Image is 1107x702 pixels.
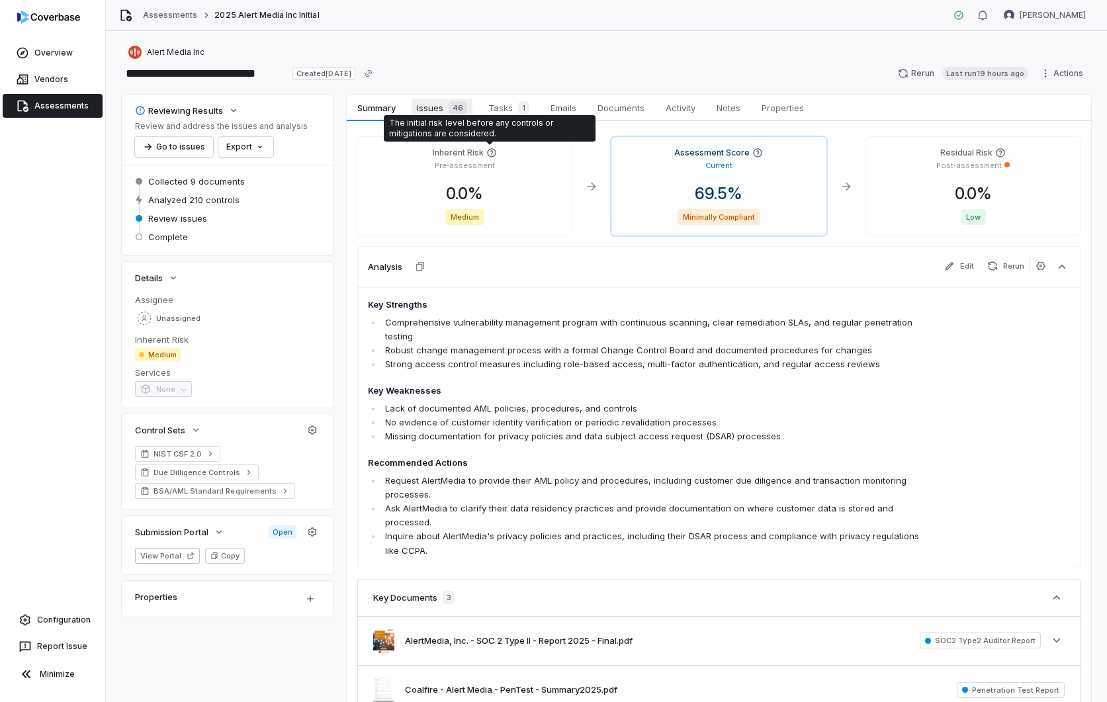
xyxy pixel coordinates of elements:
[135,105,223,116] div: Reviewing Results
[433,148,484,158] h4: Inherent Risk
[961,209,986,225] span: Low
[156,314,200,324] span: Unassigned
[269,525,296,539] span: Open
[756,99,809,116] span: Properties
[17,11,80,24] img: logo-D7KZi-bG.svg
[368,384,930,398] h4: Key Weaknesses
[352,99,400,116] span: Summary
[154,467,240,478] span: Due Dilligence Controls
[1020,10,1086,21] span: [PERSON_NAME]
[135,121,308,132] p: Review and address the issues and analysis
[382,343,930,357] li: Robust change management process with a formal Change Control Board and documented procedures for...
[955,184,992,203] span: 0.0 %
[368,457,930,470] h4: Recommended Actions
[592,99,650,116] span: Documents
[131,99,243,122] button: Reviewing Results
[982,258,1030,274] button: Rerun
[205,548,245,564] button: Copy
[445,209,484,225] span: Medium
[135,548,200,564] button: View Portal
[292,67,355,80] span: Created [DATE]
[936,161,1002,171] p: Post-assessment
[148,175,245,187] span: Collected 9 documents
[135,446,220,462] a: NIST CSF 2.0
[382,357,930,371] li: Strong access control measures including role-based access, multi-factor authentication, and regu...
[131,520,228,544] button: Submission Portal
[214,10,319,21] span: 2025 Alert Media Inc Initial
[711,99,746,116] span: Notes
[3,94,103,118] a: Assessments
[143,10,197,21] a: Assessments
[34,101,89,111] span: Assessments
[135,333,320,345] dt: Inherent Risk
[483,99,535,117] span: Tasks
[405,683,617,697] button: Coalfire - Alert Media - PenTest - Summary2025.pdf
[996,5,1094,25] button: David Zambrano avatar[PERSON_NAME]
[154,486,277,496] span: BSA/AML Standard Requirements
[449,101,467,114] span: 46
[135,137,213,157] button: Go to issues
[1004,10,1014,21] img: David Zambrano avatar
[135,483,295,499] a: BSA/AML Standard Requirements
[957,682,1065,698] span: Penetration Test Report
[135,272,163,284] span: Details
[131,418,205,442] button: Control Sets
[412,99,472,117] span: Issues
[5,635,100,658] button: Report Issue
[135,424,185,436] span: Control Sets
[34,48,73,58] span: Overview
[940,148,993,158] h4: Residual Risk
[135,294,320,306] dt: Assignee
[34,74,68,85] span: Vendors
[148,231,188,243] span: Complete
[1036,64,1091,83] button: Actions
[705,161,732,171] p: Current
[389,118,590,139] div: The initial risk level before any controls or mitigations are considered.
[135,526,208,538] span: Submission Portal
[545,99,582,116] span: Emails
[382,402,930,416] li: Lack of documented AML policies, procedures, and controls
[368,261,402,273] h3: Analysis
[382,429,930,443] li: Missing documentation for privacy policies and data subject access request (DSAR) processes
[135,464,259,480] a: Due Dilligence Controls
[382,502,930,529] li: Ask AlertMedia to clarify their data residency practices and provide documentation on where custo...
[890,64,1036,83] button: RerunLast run19 hours ago
[674,148,750,158] h4: Assessment Score
[373,592,437,603] h3: Key Documents
[660,99,701,116] span: Activity
[3,41,103,65] a: Overview
[124,40,208,64] button: https://alertmedia.com/Alert Media Inc
[37,641,87,652] span: Report Issue
[446,184,483,203] span: 0.0 %
[684,184,753,203] span: 69.5 %
[920,633,1041,648] span: SOC2 Type2 Auditor Report
[148,194,240,206] span: Analyzed 210 controls
[5,661,100,687] button: Minimize
[373,627,394,654] img: a62392ccef2f4693b306e2e31baed431.jpg
[678,209,761,225] span: Minimally Compliant
[368,298,930,312] h4: Key Strengths
[135,348,181,361] span: Medium
[37,615,91,625] span: Configuration
[382,474,930,502] li: Request AlertMedia to provide their AML policy and procedures, including customer due diligence a...
[382,316,930,343] li: Comprehensive vulnerability management program with continuous scanning, clear remediation SLAs, ...
[135,367,320,378] dt: Services
[154,449,202,459] span: NIST CSF 2.0
[942,67,1028,80] span: Last run 19 hours ago
[443,591,455,604] span: 3
[518,101,529,114] span: 1
[40,669,75,680] span: Minimize
[405,635,633,648] button: AlertMedia, Inc. - SOC 2 Type II - Report 2025 - Final.pdf
[131,266,183,290] button: Details
[3,67,103,91] a: Vendors
[435,161,495,171] p: Pre-assessment
[147,47,204,58] span: Alert Media Inc
[382,416,930,429] li: No evidence of customer identity verification or periodic revalidation processes
[357,62,380,85] button: Copy link
[5,608,100,632] a: Configuration
[148,212,207,224] span: Review issues
[218,137,273,157] button: Export
[382,529,930,557] li: Inquire about AlertMedia's privacy policies and practices, including their DSAR process and compl...
[939,258,979,274] button: Edit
